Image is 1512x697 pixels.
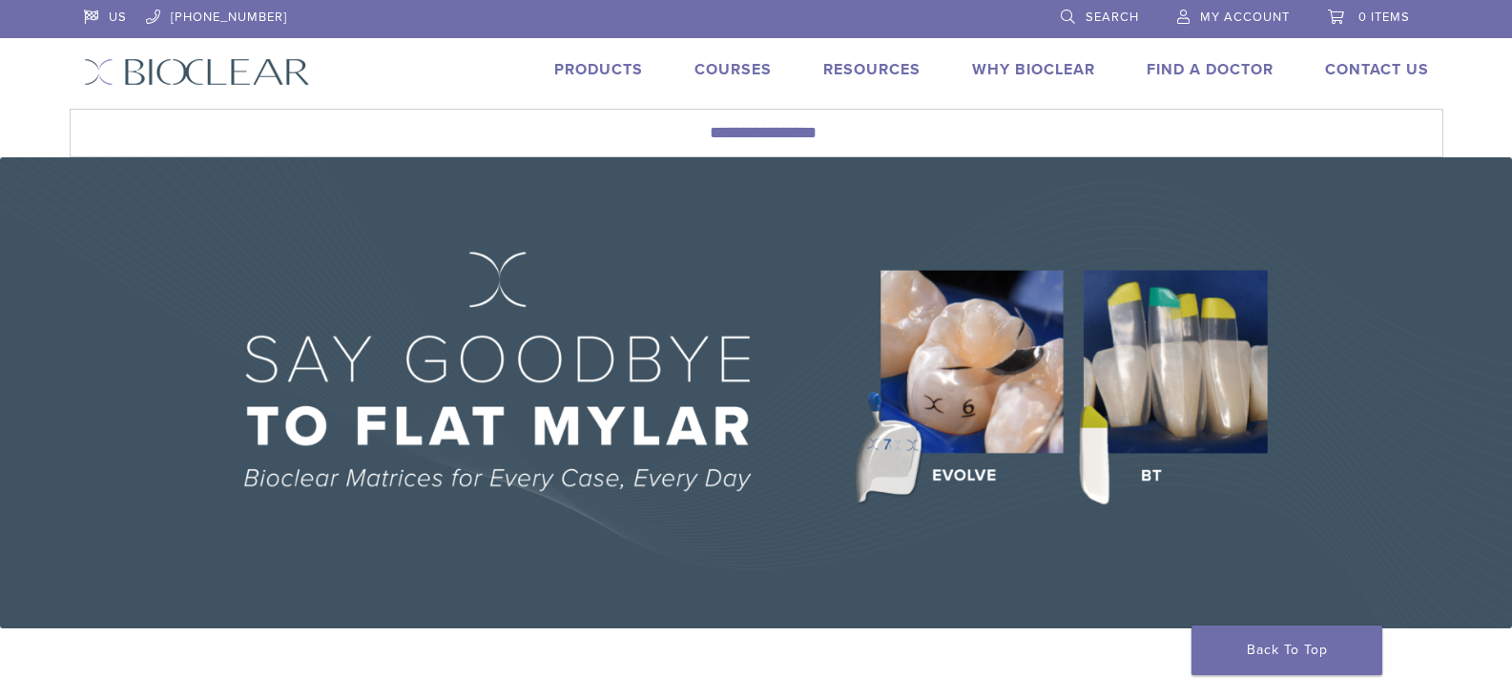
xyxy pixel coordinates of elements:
img: Bioclear [84,58,310,86]
span: 0 items [1358,10,1410,25]
a: Courses [694,60,772,79]
span: Search [1086,10,1139,25]
a: Back To Top [1191,625,1382,675]
a: Contact Us [1325,60,1429,79]
a: Find A Doctor [1147,60,1274,79]
a: Products [554,60,643,79]
span: My Account [1200,10,1290,25]
a: Why Bioclear [972,60,1095,79]
a: Resources [823,60,921,79]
